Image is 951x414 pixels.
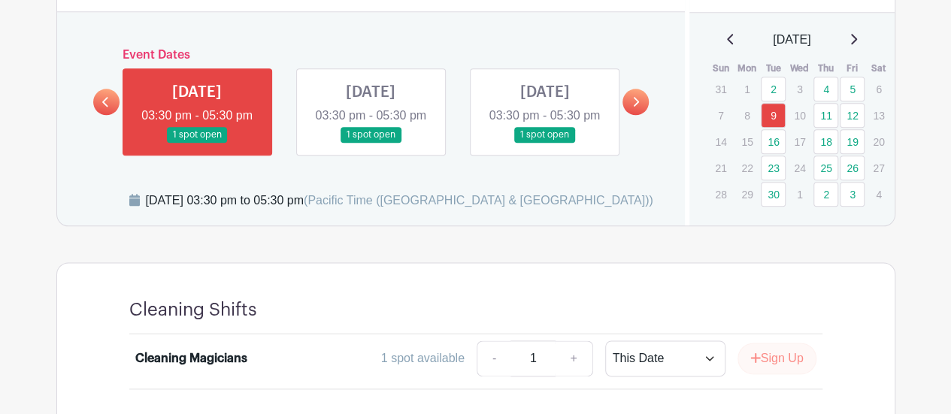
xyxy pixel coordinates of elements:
[708,130,733,153] p: 14
[734,183,759,206] p: 29
[787,104,812,127] p: 10
[304,194,653,207] span: (Pacific Time ([GEOGRAPHIC_DATA] & [GEOGRAPHIC_DATA]))
[786,61,813,76] th: Wed
[555,340,592,376] a: +
[761,103,786,128] a: 9
[760,61,786,76] th: Tue
[773,31,810,49] span: [DATE]
[813,156,838,180] a: 25
[840,129,865,154] a: 19
[840,182,865,207] a: 3
[761,182,786,207] a: 30
[146,192,653,210] div: [DATE] 03:30 pm to 05:30 pm
[866,130,891,153] p: 20
[866,183,891,206] p: 4
[865,61,892,76] th: Sat
[839,61,865,76] th: Fri
[737,343,816,374] button: Sign Up
[708,183,733,206] p: 28
[734,77,759,101] p: 1
[381,349,465,367] div: 1 spot available
[120,48,623,62] h6: Event Dates
[840,156,865,180] a: 26
[734,130,759,153] p: 15
[734,156,759,180] p: 22
[840,103,865,128] a: 12
[866,104,891,127] p: 13
[477,340,511,376] a: -
[761,156,786,180] a: 23
[813,103,838,128] a: 11
[813,77,838,101] a: 4
[708,104,733,127] p: 7
[734,61,760,76] th: Mon
[787,183,812,206] p: 1
[787,156,812,180] p: 24
[734,104,759,127] p: 8
[708,156,733,180] p: 21
[866,156,891,180] p: 27
[761,77,786,101] a: 2
[840,77,865,101] a: 5
[708,77,733,101] p: 31
[787,130,812,153] p: 17
[813,129,838,154] a: 18
[813,61,839,76] th: Thu
[761,129,786,154] a: 16
[866,77,891,101] p: 6
[787,77,812,101] p: 3
[707,61,734,76] th: Sun
[813,182,838,207] a: 2
[135,349,247,367] div: Cleaning Magicians
[129,299,257,321] h4: Cleaning Shifts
